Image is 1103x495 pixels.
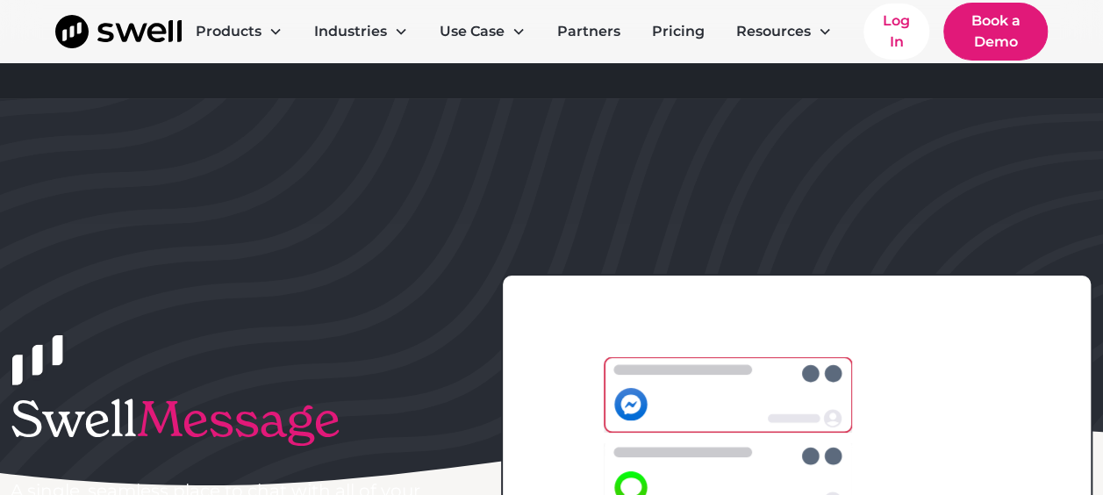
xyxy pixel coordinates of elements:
[182,14,297,49] div: Products
[196,21,261,42] div: Products
[426,14,540,49] div: Use Case
[736,21,811,42] div: Resources
[55,15,182,48] a: home
[440,21,505,42] div: Use Case
[11,390,454,448] h1: Swell
[137,388,340,450] span: Message
[543,14,634,49] a: Partners
[300,14,422,49] div: Industries
[638,14,719,49] a: Pricing
[722,14,846,49] div: Resources
[863,4,930,60] a: Log In
[314,21,387,42] div: Industries
[943,3,1048,61] a: Book a Demo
